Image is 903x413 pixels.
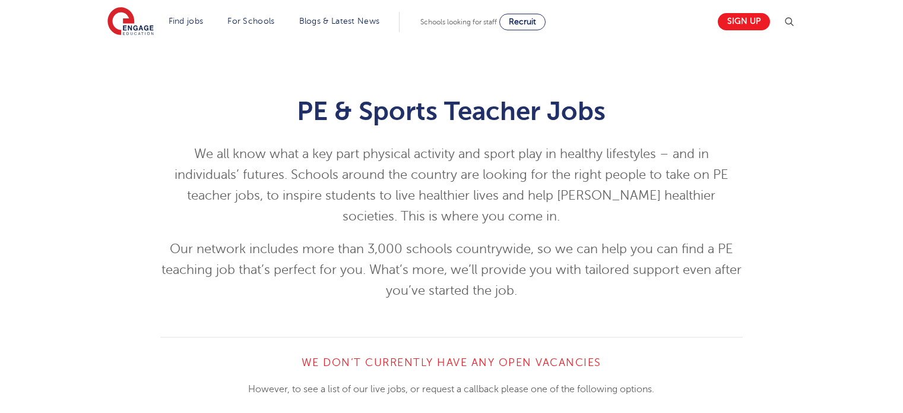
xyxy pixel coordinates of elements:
[175,147,728,223] span: We all know what a key part physical activity and sport play in healthy lifestyles – and in indiv...
[509,17,536,26] span: Recruit
[107,7,154,37] img: Engage Education
[160,96,743,126] h1: PE & Sports Teacher Jobs
[160,239,743,301] p: Our network includes more than 3,000 schools countrywide, so we can help you can find a PE teachi...
[299,17,380,26] a: Blogs & Latest News
[169,17,204,26] a: Find jobs
[499,14,546,30] a: Recruit
[160,382,743,397] p: However, to see a list of our live jobs, or request a callback please one of the following options.
[420,18,497,26] span: Schools looking for staff
[227,17,274,26] a: For Schools
[718,13,770,30] a: Sign up
[160,355,743,370] h4: We don’t currently have any open vacancies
